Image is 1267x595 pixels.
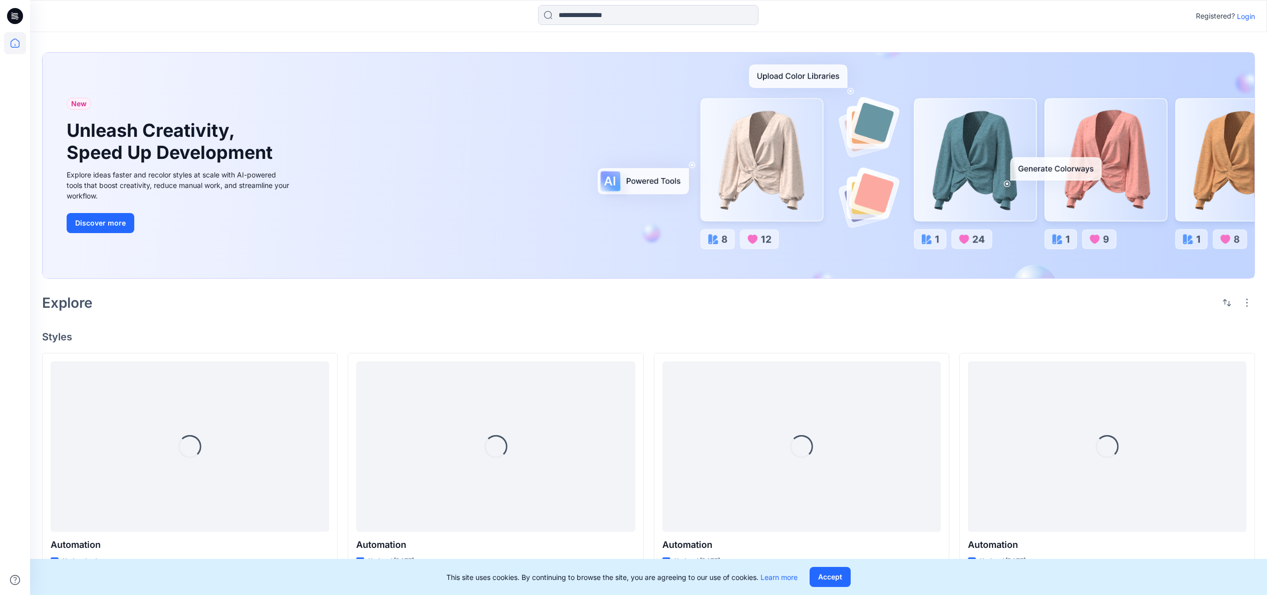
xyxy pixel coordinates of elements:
p: Updated [DATE] [980,556,1026,566]
p: Registered? [1196,10,1235,22]
p: Updated [DATE] [368,556,414,566]
p: Automation [968,538,1246,552]
a: Learn more [761,573,798,581]
p: Updated a day ago [63,556,116,566]
p: Updated [DATE] [674,556,720,566]
div: Explore ideas faster and recolor styles at scale with AI-powered tools that boost creativity, red... [67,169,292,201]
button: Discover more [67,213,134,233]
p: Automation [662,538,941,552]
button: Accept [810,567,851,587]
h1: Unleash Creativity, Speed Up Development [67,120,277,163]
p: Automation [51,538,329,552]
span: New [71,98,87,110]
h2: Explore [42,295,93,311]
a: Discover more [67,213,292,233]
p: Login [1237,11,1255,22]
p: Automation [356,538,635,552]
p: This site uses cookies. By continuing to browse the site, you are agreeing to our use of cookies. [446,572,798,582]
h4: Styles [42,331,1255,343]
